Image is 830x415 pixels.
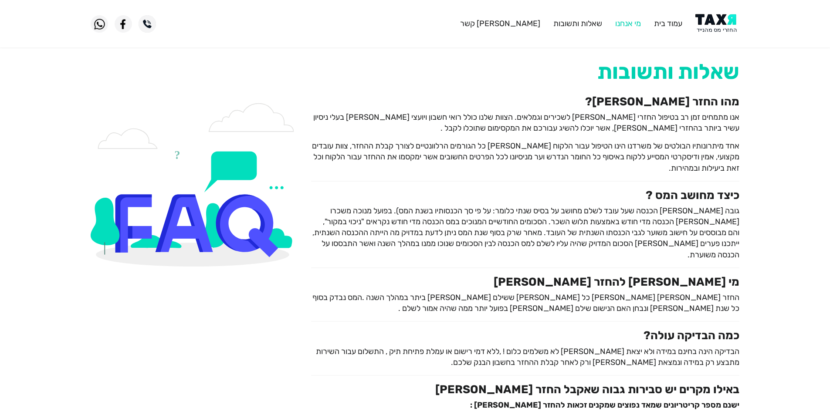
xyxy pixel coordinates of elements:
img: Facebook [115,15,132,33]
h3: כיצד מחושב המס ? [311,189,739,202]
h1: שאלות ותשובות [311,59,739,84]
h3: מהו החזר [PERSON_NAME]? [311,95,739,108]
h3: כמה הבדיקה עולה? [311,329,739,342]
img: WhatsApp [91,15,108,33]
p: החזר [PERSON_NAME] [PERSON_NAME] כל [PERSON_NAME] ששילם [PERSON_NAME] ביתר במהלך השנה .המס נבדק ב... [311,292,739,314]
p: אנו מתמחים זמן רב בטיפול החזרי [PERSON_NAME] לשכירים וגמלאים. הצוות שלנו כולל רואי חשבון ויועצי [... [311,112,739,134]
a: מי אנחנו [615,19,641,28]
a: שאלות ותשובות [553,19,602,28]
h3: מי [PERSON_NAME] להחזר [PERSON_NAME] [311,275,739,289]
a: [PERSON_NAME] קשר [460,19,540,28]
img: Phone [139,15,156,33]
h3: באילו מקרים יש סבירות גבוה שאקבל החזר [PERSON_NAME] [311,383,739,396]
p: גובה [PERSON_NAME] הכנסה שעל עובד לשלם מחושב על בסיס שנתי כלומר: על פי סך הכנסותיו בשנת המס). בפו... [311,206,739,260]
p: הבדיקה הינה בחינם במידה ולא יצאת [PERSON_NAME] לא משלמים כלום ! ,ללא דמי רישום או עמלת פתיחת תיק ... [311,346,739,368]
p: אחד מיתרונותיו הבולטים של משרדנו הינו הטיפול עבור הלקוח [PERSON_NAME] כל הגורמים הרלוונטיים לצורך... [311,141,739,174]
img: FAQ [91,103,298,267]
strong: ישנם מספר קריטריונים שמאד נפוצים שמקנים זכאות להחזר [PERSON_NAME] : [470,400,739,410]
a: עמוד בית [654,19,682,28]
img: Logo [695,14,739,34]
